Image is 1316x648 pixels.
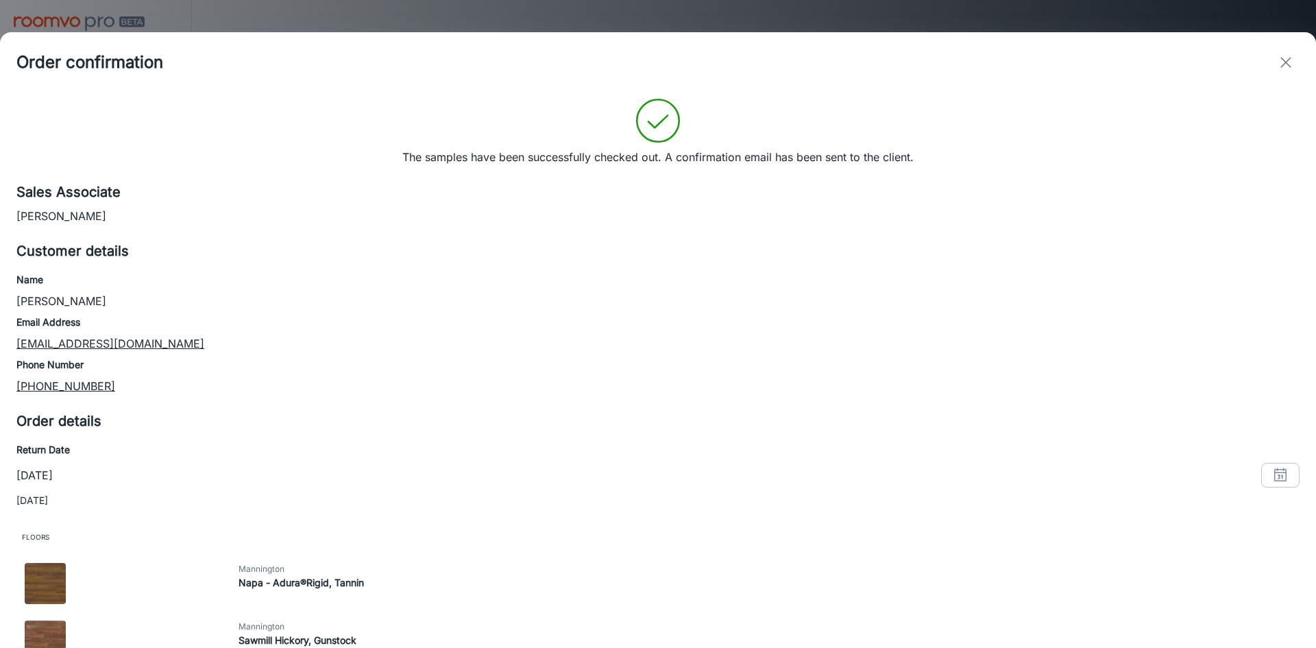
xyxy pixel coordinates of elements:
h5: Customer details [16,241,1300,261]
h6: Name [16,272,1300,287]
h4: Order confirmation [16,50,163,75]
h6: Return Date [16,442,1300,457]
h6: Sawmill Hickory, Gunstock [239,633,1302,648]
h6: Napa - Adura®Rigid, Tannin [239,575,1302,590]
h5: Order details [16,411,1300,431]
p: [DATE] [16,467,53,483]
p: [DATE] [16,493,1300,508]
span: Floors [16,525,1300,549]
h6: Email Address [16,315,1300,330]
img: Napa - Adura®Rigid, Tannin [25,563,66,604]
a: [EMAIL_ADDRESS][DOMAIN_NAME] [16,337,204,350]
a: [PHONE_NUMBER] [16,379,115,393]
h5: Sales Associate [16,182,1300,202]
span: Mannington [239,621,1302,633]
button: exit [1272,49,1300,76]
p: [PERSON_NAME] [16,293,1300,309]
p: [PERSON_NAME] [16,208,1300,224]
h6: Phone Number [16,357,1300,372]
span: Mannington [239,563,1302,575]
p: The samples have been successfully checked out. A confirmation email has been sent to the client. [402,149,914,165]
